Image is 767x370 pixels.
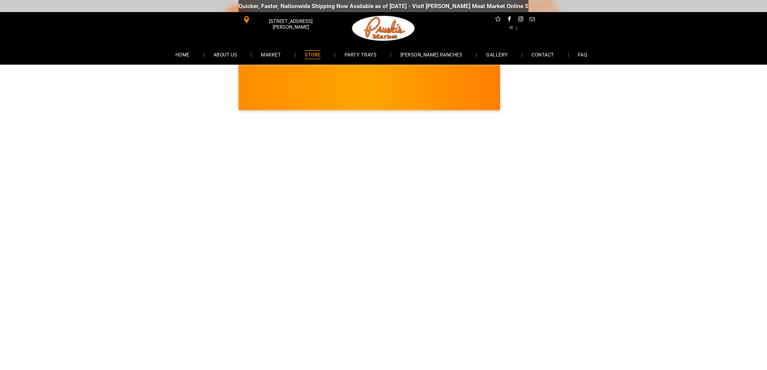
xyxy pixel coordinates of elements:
[335,47,386,63] a: PARTY TRAYS
[239,3,604,10] div: Quicker, Faster, Nationwide Shipping Now Available as of [DATE] - Visit [PERSON_NAME] Meat Market...
[494,15,502,24] a: Social network
[515,25,518,31] span: 0
[166,47,199,63] a: HOME
[391,47,471,63] a: [PERSON_NAME] RANCHES
[252,47,290,63] a: MARKET
[517,15,525,24] a: instagram
[239,15,331,24] a: [STREET_ADDRESS][PERSON_NAME]
[477,47,517,63] a: GALLERY
[522,47,563,63] a: CONTACT
[204,47,246,63] a: ABOUT US
[569,47,596,63] a: FAQ
[351,12,416,45] img: Pruski-s+Market+HQ+Logo2-1920w.png
[505,15,513,24] a: facebook
[296,47,329,63] a: STORE
[252,15,330,33] span: [STREET_ADDRESS][PERSON_NAME]
[528,15,536,24] a: email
